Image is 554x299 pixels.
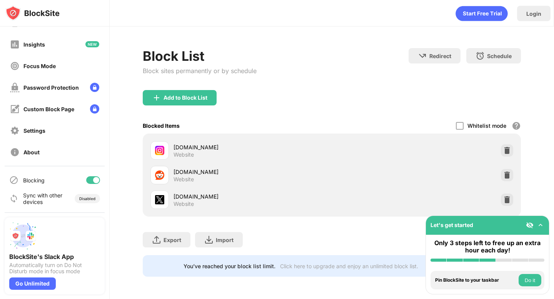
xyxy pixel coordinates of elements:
[429,53,451,59] div: Redirect
[90,104,99,114] img: lock-menu.svg
[9,262,100,274] div: Automatically turn on Do Not Disturb mode in focus mode
[431,239,544,254] div: Only 3 steps left to free up an extra hour each day!
[467,122,506,129] div: Whitelist mode
[23,149,40,155] div: About
[10,61,20,71] img: focus-off.svg
[456,6,508,21] div: animation
[431,222,473,228] div: Let's get started
[155,146,164,155] img: favicons
[23,192,63,205] div: Sync with other devices
[23,127,45,134] div: Settings
[9,194,18,203] img: sync-icon.svg
[23,106,74,112] div: Custom Block Page
[23,177,45,184] div: Blocking
[164,237,181,243] div: Export
[216,237,234,243] div: Import
[9,222,37,250] img: push-slack.svg
[174,168,332,176] div: [DOMAIN_NAME]
[164,95,207,101] div: Add to Block List
[174,151,194,158] div: Website
[280,263,418,269] div: Click here to upgrade and enjoy an unlimited block list.
[143,67,257,75] div: Block sites permanently or by schedule
[10,147,20,157] img: about-off.svg
[10,83,20,92] img: password-protection-off.svg
[174,143,332,151] div: [DOMAIN_NAME]
[435,277,517,283] div: Pin BlockSite to your taskbar
[537,221,544,229] img: omni-setup-toggle.svg
[10,126,20,135] img: settings-off.svg
[23,41,45,48] div: Insights
[90,83,99,92] img: lock-menu.svg
[5,5,60,21] img: logo-blocksite.svg
[526,10,541,17] div: Login
[155,170,164,180] img: favicons
[143,122,180,129] div: Blocked Items
[174,192,332,200] div: [DOMAIN_NAME]
[519,274,541,286] button: Do it
[9,277,56,290] div: Go Unlimited
[526,221,534,229] img: eye-not-visible.svg
[85,41,99,47] img: new-icon.svg
[143,48,257,64] div: Block List
[23,84,79,91] div: Password Protection
[174,176,194,183] div: Website
[9,253,100,261] div: BlockSite's Slack App
[10,104,20,114] img: customize-block-page-off.svg
[184,263,275,269] div: You’ve reached your block list limit.
[79,196,95,201] div: Disabled
[174,200,194,207] div: Website
[9,175,18,185] img: blocking-icon.svg
[487,53,512,59] div: Schedule
[155,195,164,204] img: favicons
[10,40,20,49] img: insights-off.svg
[23,63,56,69] div: Focus Mode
